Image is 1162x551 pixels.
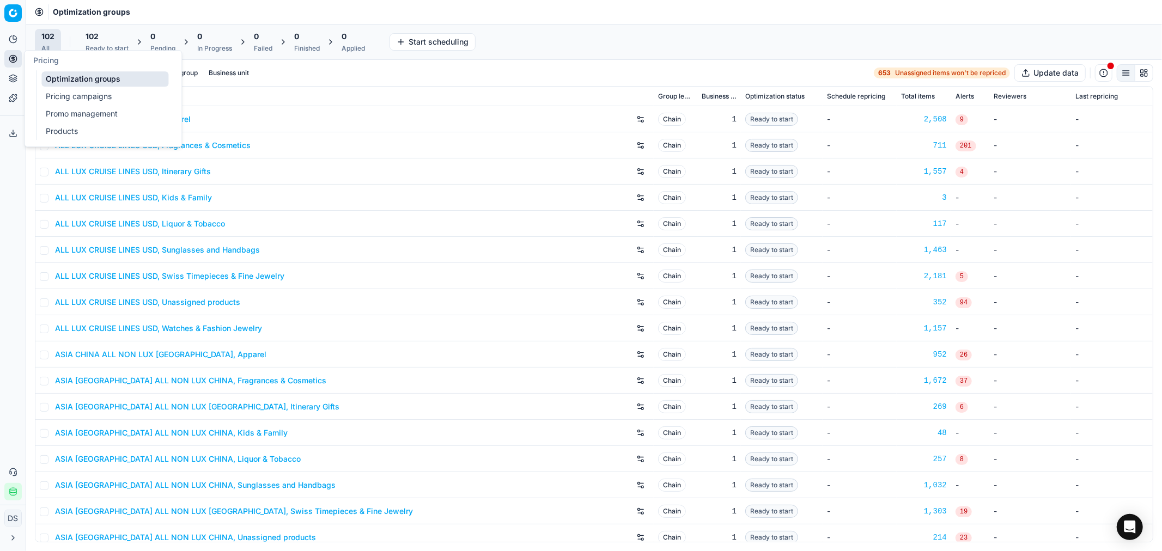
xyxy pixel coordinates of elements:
a: ASIA [GEOGRAPHIC_DATA] ALL NON LUX CHINA, Unassigned products [55,532,316,543]
td: - [1071,420,1153,446]
a: 1,032 [901,480,947,491]
div: Ready to start [86,44,129,53]
div: 1 [702,114,737,125]
div: 1 [702,297,737,308]
span: Chain [658,374,686,387]
td: - [989,394,1071,420]
a: ASIA CHINA ALL NON LUX [GEOGRAPHIC_DATA], Apparel [55,349,266,360]
span: Total items [901,92,935,101]
span: Chain [658,113,686,126]
div: 1 [702,140,737,151]
td: - [951,315,989,341]
td: - [1071,263,1153,289]
td: - [1071,211,1153,237]
td: - [951,420,989,446]
td: - [823,341,897,368]
a: ASIA [GEOGRAPHIC_DATA] ALL NON LUX CHINA, Fragrances & Cosmetics [55,375,326,386]
span: Ready to start [745,505,798,518]
a: Optimization groups [41,71,168,87]
a: 1,303 [901,506,947,517]
div: Failed [254,44,272,53]
td: - [951,185,989,211]
span: Ready to start [745,400,798,413]
span: 201 [956,140,976,151]
a: 269 [901,401,947,412]
td: - [823,211,897,237]
span: Ready to start [745,191,798,204]
a: Products [41,124,168,139]
span: Chain [658,217,686,230]
a: 214 [901,532,947,543]
span: Chain [658,479,686,492]
span: 6 [956,402,968,413]
td: - [989,289,1071,315]
div: 1,463 [901,244,947,255]
td: - [823,132,897,158]
td: - [823,524,897,550]
span: 0 [197,31,202,42]
span: 0 [150,31,155,42]
td: - [989,524,1071,550]
a: ALL LUX CRUISE LINES USD, Kids & Family [55,192,212,203]
a: Pricing campaigns [41,89,168,104]
td: - [823,472,897,498]
span: Ready to start [745,531,798,544]
span: Chain [658,270,686,283]
a: 2,181 [901,271,947,281]
a: 2,508 [901,114,947,125]
td: - [823,289,897,315]
a: 1,557 [901,166,947,177]
nav: breadcrumb [53,7,130,17]
a: ALL LUX CRUISE LINES USD, Unassigned products [55,297,240,308]
div: 1 [702,323,737,334]
span: Unassigned items won't be repriced [895,69,1006,77]
span: Chain [658,531,686,544]
span: Optimization groups [53,7,130,17]
span: Ready to start [745,296,798,309]
span: 94 [956,297,972,308]
a: ASIA [GEOGRAPHIC_DATA] ALL NON LUX CHINA, Liquor & Tobacco [55,454,301,464]
td: - [823,368,897,394]
div: Applied [342,44,365,53]
a: 352 [901,297,947,308]
span: Ready to start [745,217,798,230]
a: 48 [901,427,947,438]
span: DS [5,510,21,526]
strong: 653 [878,69,891,77]
td: - [823,158,897,185]
td: - [1071,446,1153,472]
span: 4 [956,167,968,177]
span: 0 [294,31,299,42]
a: 952 [901,349,947,360]
span: Chain [658,296,686,309]
div: 117 [901,218,947,229]
div: 1 [702,401,737,412]
span: Chain [658,348,686,361]
span: 0 [342,31,346,42]
td: - [989,472,1071,498]
div: 1 [702,218,737,229]
td: - [1071,158,1153,185]
span: 9 [956,114,968,125]
span: Chain [658,322,686,335]
a: 3 [901,192,947,203]
td: - [1071,341,1153,368]
div: Open Intercom Messenger [1117,514,1143,540]
a: ALL LUX CRUISE LINES USD, Liquor & Tobacco [55,218,225,229]
span: Chain [658,165,686,178]
span: Business unit [702,92,737,101]
span: Group level [658,92,693,101]
div: In Progress [197,44,232,53]
span: Ready to start [745,374,798,387]
span: Chain [658,426,686,439]
span: Chain [658,505,686,518]
td: - [1071,524,1153,550]
span: Ready to start [745,452,798,466]
button: Start scheduling [390,33,476,51]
